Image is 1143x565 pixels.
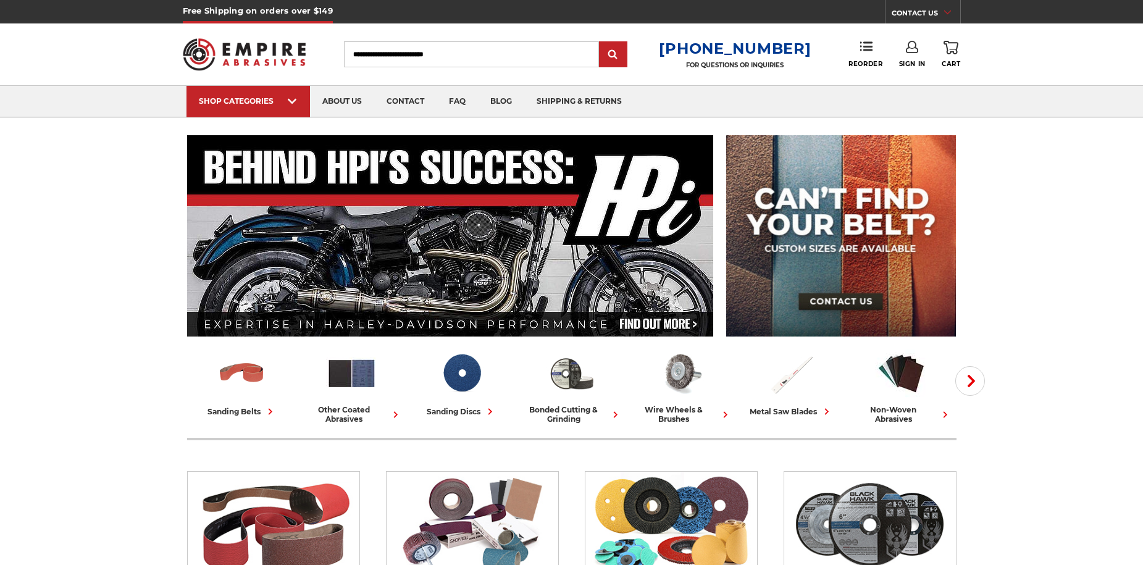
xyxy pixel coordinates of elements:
[742,348,842,418] a: metal saw blades
[632,348,732,424] a: wire wheels & brushes
[726,135,956,337] img: promo banner for custom belts.
[848,41,882,67] a: Reorder
[478,86,524,117] a: blog
[659,61,811,69] p: FOR QUESTIONS OR INQUIRIES
[412,348,512,418] a: sanding discs
[524,86,634,117] a: shipping & returns
[207,405,277,418] div: sanding belts
[766,348,817,399] img: Metal Saw Blades
[852,405,952,424] div: non-woven abrasives
[302,405,402,424] div: other coated abrasives
[601,43,626,67] input: Submit
[656,348,707,399] img: Wire Wheels & Brushes
[899,60,926,68] span: Sign In
[427,405,496,418] div: sanding discs
[942,41,960,68] a: Cart
[632,405,732,424] div: wire wheels & brushes
[892,6,960,23] a: CONTACT US
[437,86,478,117] a: faq
[955,366,985,396] button: Next
[326,348,377,399] img: Other Coated Abrasives
[876,348,927,399] img: Non-woven Abrasives
[522,348,622,424] a: bonded cutting & grinding
[192,348,292,418] a: sanding belts
[659,40,811,57] a: [PHONE_NUMBER]
[302,348,402,424] a: other coated abrasives
[942,60,960,68] span: Cart
[750,405,833,418] div: metal saw blades
[216,348,267,399] img: Sanding Belts
[187,135,714,337] img: Banner for an interview featuring Horsepower Inc who makes Harley performance upgrades featured o...
[546,348,597,399] img: Bonded Cutting & Grinding
[848,60,882,68] span: Reorder
[522,405,622,424] div: bonded cutting & grinding
[310,86,374,117] a: about us
[199,96,298,106] div: SHOP CATEGORIES
[436,348,487,399] img: Sanding Discs
[374,86,437,117] a: contact
[852,348,952,424] a: non-woven abrasives
[183,30,306,78] img: Empire Abrasives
